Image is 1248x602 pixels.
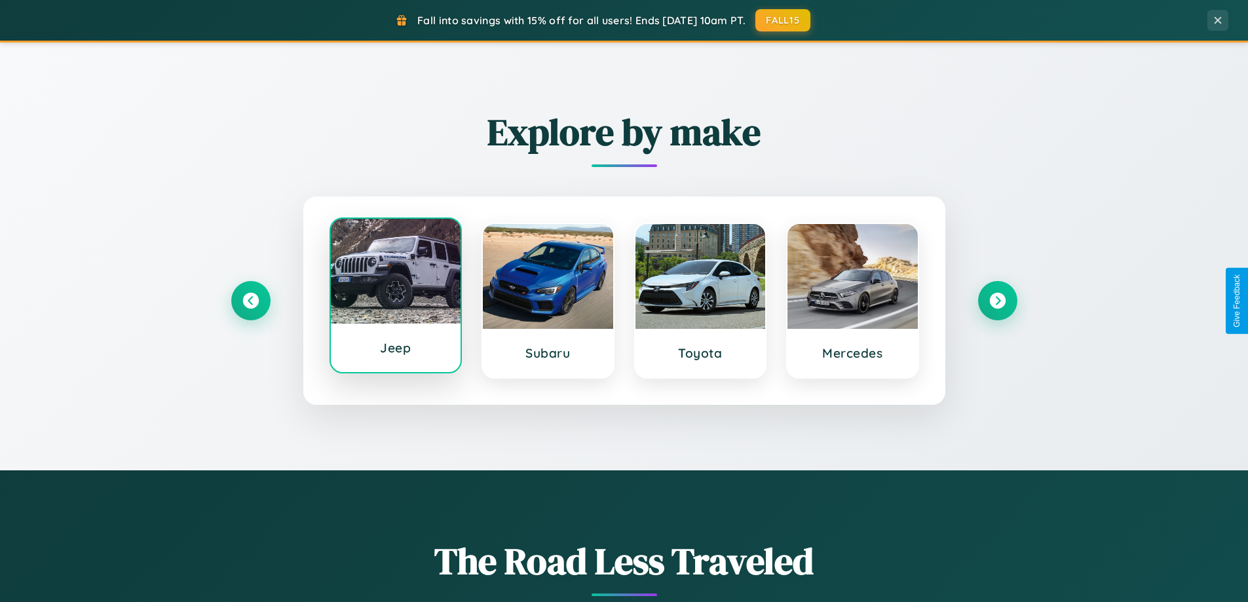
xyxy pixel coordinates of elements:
[649,345,753,361] h3: Toyota
[755,9,810,31] button: FALL15
[344,340,448,356] h3: Jeep
[231,107,1017,157] h2: Explore by make
[417,14,746,27] span: Fall into savings with 15% off for all users! Ends [DATE] 10am PT.
[231,536,1017,586] h1: The Road Less Traveled
[1232,274,1241,328] div: Give Feedback
[801,345,905,361] h3: Mercedes
[496,345,600,361] h3: Subaru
